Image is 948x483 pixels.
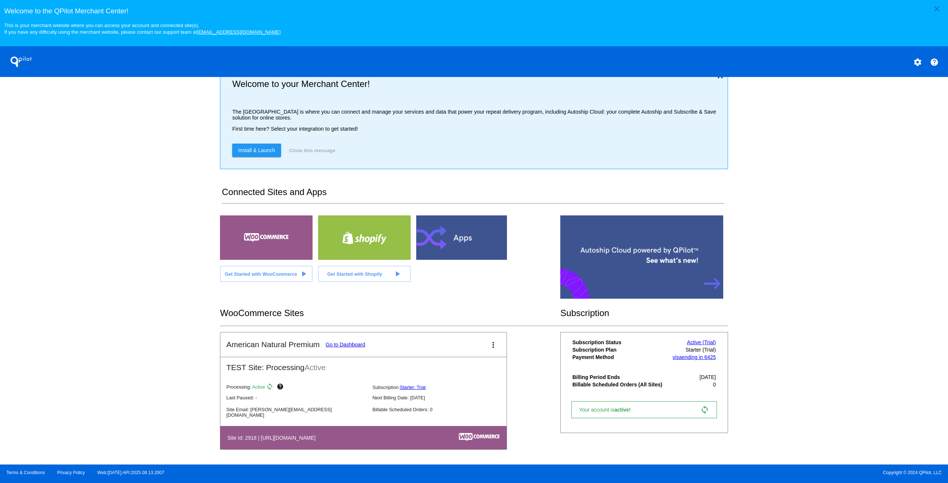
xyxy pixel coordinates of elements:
mat-icon: play_arrow [299,269,308,278]
h4: Site Id: 2918 | [URL][DOMAIN_NAME] [227,435,319,441]
th: Subscription Plan [572,346,669,353]
p: The [GEOGRAPHIC_DATA] is where you can connect and manage your services and data that power your ... [232,109,721,121]
span: Active [304,363,326,372]
th: Billing Period Ends [572,374,669,380]
p: Next Billing Date: [DATE] [373,395,513,400]
mat-icon: sync [700,405,709,414]
a: Starter: Trial [400,385,426,390]
h3: Welcome to the QPilot Merchant Center! [4,7,944,15]
span: Install & Launch [238,147,275,153]
p: Billable Scheduled Orders: 0 [373,407,513,412]
th: Billable Scheduled Orders (All Sites) [572,381,669,388]
mat-icon: more_vert [489,341,498,349]
p: Subscription: [373,385,513,390]
mat-icon: settings [913,58,922,67]
mat-icon: help [277,383,286,392]
h2: Subscription [560,308,728,318]
a: [EMAIL_ADDRESS][DOMAIN_NAME] [197,29,281,35]
span: Your account is [579,407,638,413]
mat-icon: sync [266,383,275,392]
h2: WooCommerce Sites [220,308,560,318]
span: [DATE] [700,374,716,380]
span: Get Started with WooCommerce [225,271,297,277]
mat-icon: close [932,4,941,13]
small: This is your merchant website where you can access your account and connected site(s). If you hav... [4,23,280,35]
span: active! [614,407,634,413]
span: 0 [713,382,716,388]
a: visaending in 6425 [672,354,716,360]
span: Starter (Trial) [685,347,716,353]
a: Active (Trial) [687,339,716,345]
span: Copyright © 2024 QPilot, LLC [480,470,942,475]
h2: American Natural Premium [226,340,320,349]
p: Last Paused: - [226,395,366,400]
p: Processing: [226,383,366,392]
span: Active [252,385,265,390]
p: First time here? Select your integration to get started! [232,126,721,132]
a: Get Started with WooCommerce [220,266,313,282]
a: Privacy Policy [57,470,85,475]
a: Web:[DATE] API:2025.08.13.2007 [97,470,164,475]
th: Payment Method [572,354,669,360]
span: Get Started with Shopify [327,271,383,277]
h2: Connected Sites and Apps [222,187,724,204]
img: c53aa0e5-ae75-48aa-9bee-956650975ee5 [459,433,500,441]
a: Your account isactive! sync [571,401,717,418]
a: Go to Dashboard [326,342,365,348]
mat-icon: help [930,58,939,67]
h2: TEST Site: Processing [220,357,507,372]
h1: QPilot [6,54,36,69]
span: visa [672,354,682,360]
mat-icon: play_arrow [393,269,402,278]
button: Close this message [287,144,337,157]
th: Subscription Status [572,339,669,346]
a: Get Started with Shopify [318,266,411,282]
p: Site Email: [PERSON_NAME][EMAIL_ADDRESS][DOMAIN_NAME] [226,407,366,418]
h2: Welcome to your Merchant Center! [232,79,721,89]
a: Install & Launch [232,144,281,157]
a: Terms & Conditions [6,470,45,475]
